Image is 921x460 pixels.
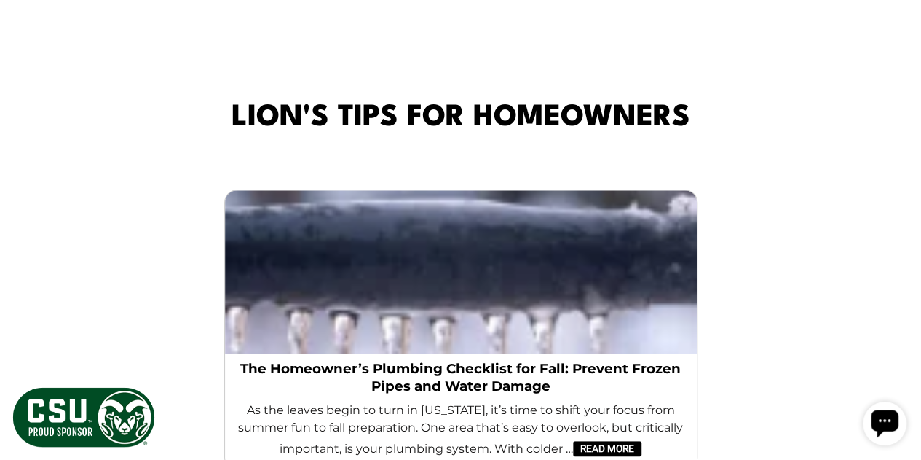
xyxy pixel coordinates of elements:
a: Read More [573,441,641,457]
img: Homeowner's Plumbing checklist for the Fall season [225,191,697,354]
span: As the leaves begin to turn in [US_STATE], it’s time to shift your focus from summer fun to fall ... [237,402,685,459]
span: Lion's Tips for Homeowners [232,95,690,142]
div: Open chat widget [6,6,50,50]
img: CSU Sponsor Badge [11,386,157,449]
a: The Homeowner’s Plumbing Checklist for Fall: Prevent Frozen Pipes and Water Damage [237,361,685,396]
